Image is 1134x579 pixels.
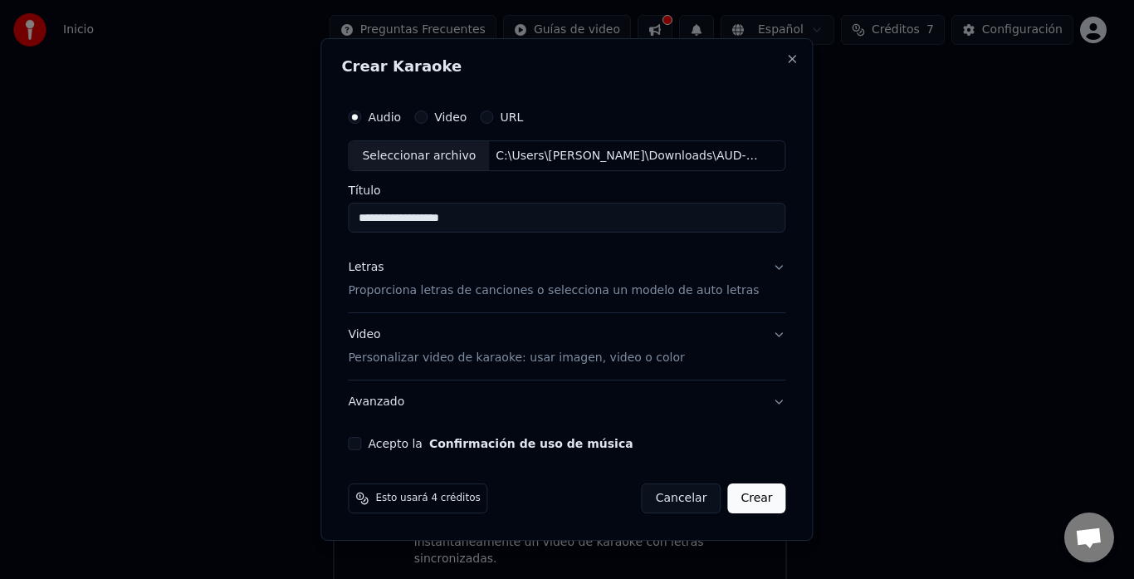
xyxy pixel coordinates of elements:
[348,380,785,424] button: Avanzado
[368,111,401,123] label: Audio
[348,314,785,380] button: VideoPersonalizar video de karaoke: usar imagen, video o color
[500,111,523,123] label: URL
[348,247,785,313] button: LetrasProporciona letras de canciones o selecciona un modelo de auto letras
[368,438,633,449] label: Acepto la
[642,483,721,513] button: Cancelar
[348,350,684,366] p: Personalizar video de karaoke: usar imagen, video o color
[348,283,759,300] p: Proporciona letras de canciones o selecciona un modelo de auto letras
[727,483,785,513] button: Crear
[434,111,467,123] label: Video
[429,438,633,449] button: Acepto la
[349,141,489,171] div: Seleccionar archivo
[348,327,684,367] div: Video
[375,492,480,505] span: Esto usará 4 créditos
[348,185,785,197] label: Título
[341,59,792,74] h2: Crear Karaoke
[348,260,384,277] div: Letras
[489,148,771,164] div: C:\Users\[PERSON_NAME]\Downloads\AUD-20250530-WA0026.mp3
